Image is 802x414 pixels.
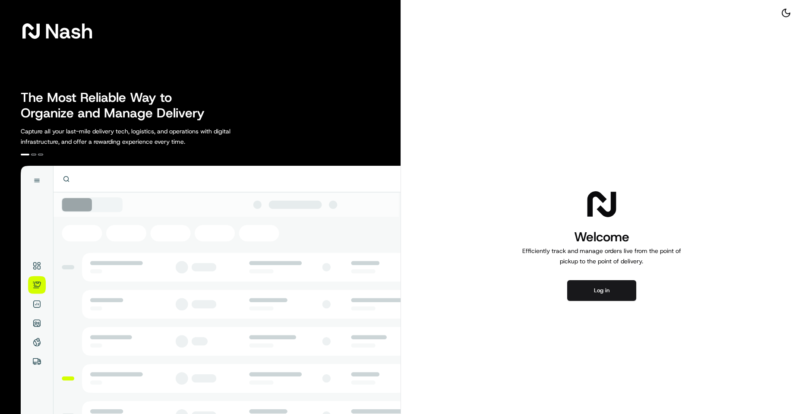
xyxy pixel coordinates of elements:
p: Capture all your last-mile delivery tech, logistics, and operations with digital infrastructure, ... [21,126,269,147]
h2: The Most Reliable Way to Organize and Manage Delivery [21,90,214,121]
button: Log in [567,280,636,301]
span: Nash [45,22,93,40]
h1: Welcome [519,228,685,246]
p: Efficiently track and manage orders live from the point of pickup to the point of delivery. [519,246,685,266]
